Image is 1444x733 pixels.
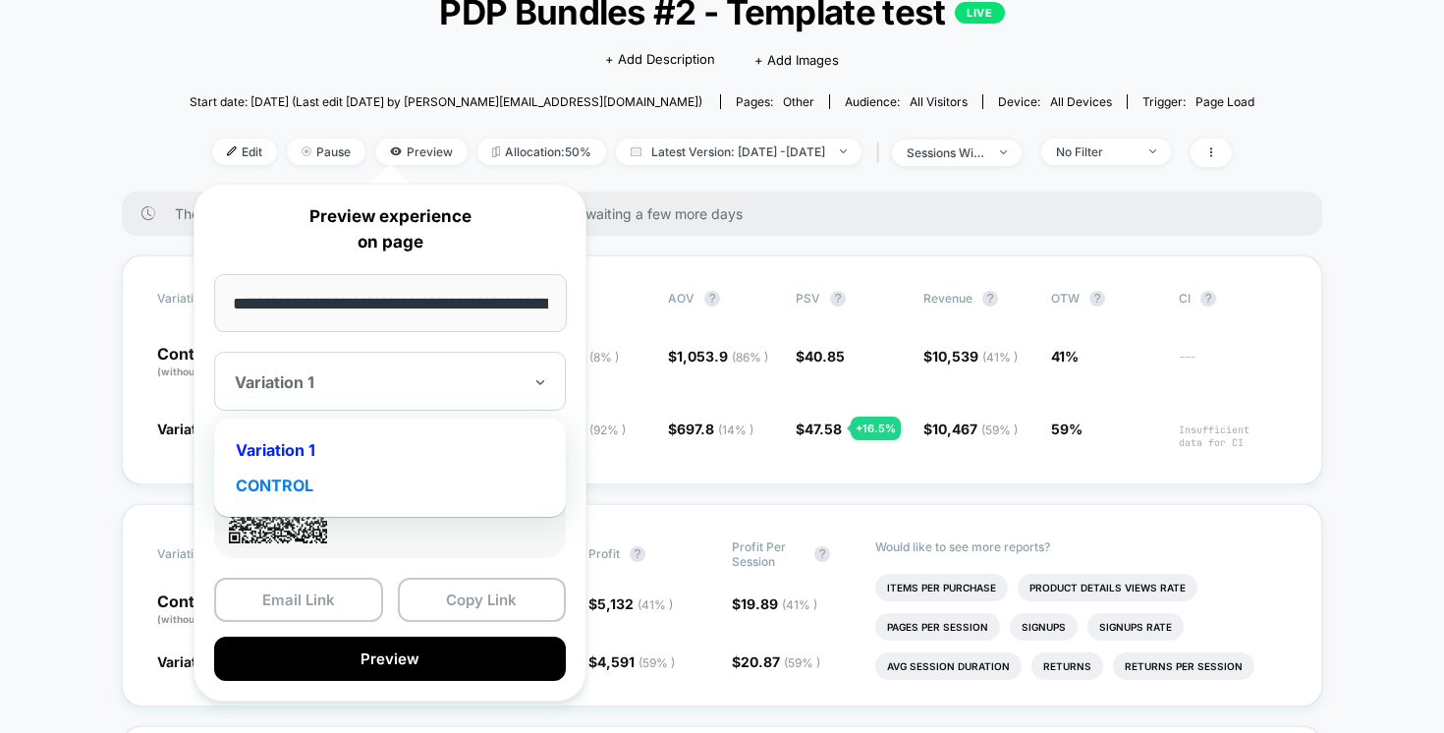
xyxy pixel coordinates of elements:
img: edit [227,146,237,156]
span: Latest Version: [DATE] - [DATE] [616,139,861,165]
span: Variation 1 [157,653,227,670]
span: 4,591 [597,653,675,670]
span: ( 59 % ) [784,655,820,670]
li: Pages Per Session [875,613,1000,641]
img: rebalance [492,146,500,157]
span: Preview [375,139,468,165]
span: PSV [796,291,820,306]
span: (without changes) [157,613,246,625]
span: 41% [1051,348,1079,365]
button: Copy Link [398,578,567,622]
span: ( 41 % ) [782,597,817,612]
li: Product Details Views Rate [1018,574,1197,601]
span: + Add Description [605,50,715,70]
span: other [783,94,814,109]
p: Would like to see more reports? [875,539,1287,554]
span: Variation [157,539,265,569]
span: 40.85 [805,348,845,365]
span: 59% [1051,421,1083,437]
span: all devices [1050,94,1112,109]
span: CI [1179,291,1287,307]
span: $ [668,421,753,437]
li: Signups [1010,613,1078,641]
span: Revenue [923,291,972,306]
span: $ [732,653,820,670]
span: $ [668,348,768,365]
div: + 16.5 % [851,417,901,440]
span: Variation [157,291,265,307]
span: 10,539 [932,348,1018,365]
li: Returns Per Session [1113,652,1254,680]
li: Items Per Purchase [875,574,1008,601]
div: Audience: [845,94,968,109]
span: ( 59 % ) [981,423,1018,437]
div: Variation 1 [224,432,556,468]
span: Page Load [1195,94,1254,109]
span: ( 14 % ) [718,423,753,437]
div: CONTROL [224,468,556,503]
span: Insufficient data for CI [1179,423,1287,449]
button: ? [830,291,846,307]
img: calendar [631,146,641,156]
span: Variation 1 [157,421,227,437]
span: ( 41 % ) [638,597,673,612]
button: ? [630,546,645,562]
span: ( 41 % ) [982,350,1018,365]
p: Preview experience on page [214,204,566,254]
span: OTW [1051,291,1159,307]
button: Preview [214,637,566,681]
span: $ [923,421,1018,437]
span: AOV [668,291,694,306]
span: $ [588,653,675,670]
span: 697.8 [677,421,753,437]
span: ( 59 % ) [639,655,675,670]
span: 47.58 [805,421,842,437]
span: ( 92 % ) [589,423,626,437]
span: 5,132 [597,595,673,612]
span: + Add Images [754,52,839,68]
li: Avg Session Duration [875,652,1022,680]
span: (without changes) [157,366,246,377]
span: $ [796,348,845,365]
li: Signups Rate [1087,613,1184,641]
span: $ [588,595,673,612]
span: Edit [212,139,277,165]
span: 20.87 [741,653,820,670]
span: ( 86 % ) [732,350,768,365]
p: LIVE [955,2,1004,24]
div: Pages: [736,94,814,109]
span: All Visitors [910,94,968,109]
span: Pause [287,139,365,165]
span: Device: [982,94,1127,109]
span: $ [923,348,1018,365]
span: 19.89 [741,595,817,612]
span: $ [732,595,817,612]
button: ? [704,291,720,307]
div: Trigger: [1142,94,1254,109]
img: end [1000,150,1007,154]
img: end [1149,149,1156,153]
span: Profit Per Session [732,539,805,569]
img: end [302,146,311,156]
button: ? [1200,291,1216,307]
span: Allocation: 50% [477,139,606,165]
li: Returns [1031,652,1103,680]
p: Control [157,346,265,379]
span: 1,053.9 [677,348,768,365]
div: sessions with impression [907,145,985,160]
span: --- [1179,351,1287,379]
span: There are still no statistically significant results. We recommend waiting a few more days [175,205,1283,222]
span: Start date: [DATE] (Last edit [DATE] by [PERSON_NAME][EMAIL_ADDRESS][DOMAIN_NAME]) [190,94,702,109]
img: end [840,149,847,153]
span: 10,467 [932,421,1018,437]
button: Email Link [214,578,383,622]
div: No Filter [1056,144,1135,159]
span: $ [796,421,842,437]
span: | [871,139,892,167]
p: Control [157,593,281,627]
button: ? [814,546,830,562]
button: ? [982,291,998,307]
button: ? [1089,291,1105,307]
